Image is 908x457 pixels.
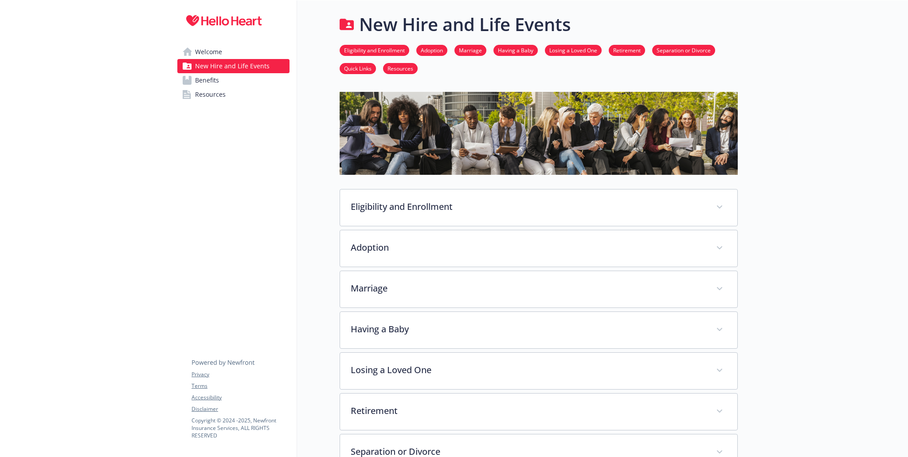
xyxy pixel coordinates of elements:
a: Quick Links [340,64,376,72]
div: Marriage [340,271,737,307]
div: Retirement [340,394,737,430]
a: Marriage [454,46,486,54]
h1: New Hire and Life Events [359,11,571,38]
span: Resources [195,87,226,102]
p: Having a Baby [351,323,705,336]
p: Retirement [351,404,705,418]
span: New Hire and Life Events [195,59,270,73]
div: Eligibility and Enrollment [340,189,737,226]
div: Losing a Loved One [340,353,737,389]
span: Welcome [195,45,222,59]
p: Adoption [351,241,705,254]
p: Copyright © 2024 - 2025 , Newfront Insurance Services, ALL RIGHTS RESERVED [192,417,289,439]
p: Marriage [351,282,705,295]
img: new hire page banner [340,92,738,175]
p: Losing a Loved One [351,363,705,377]
a: Welcome [177,45,290,59]
a: Resources [177,87,290,102]
a: Terms [192,382,289,390]
a: Separation or Divorce [652,46,715,54]
a: Disclaimer [192,405,289,413]
span: Benefits [195,73,219,87]
a: Privacy [192,370,289,378]
a: Having a Baby [493,46,538,54]
a: Losing a Loved One [545,46,602,54]
a: Adoption [416,46,447,54]
div: Adoption [340,230,737,267]
a: Retirement [609,46,645,54]
a: Resources [383,64,418,72]
a: Accessibility [192,394,289,402]
a: Benefits [177,73,290,87]
a: New Hire and Life Events [177,59,290,73]
a: Eligibility and Enrollment [340,46,409,54]
p: Eligibility and Enrollment [351,200,705,213]
div: Having a Baby [340,312,737,348]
